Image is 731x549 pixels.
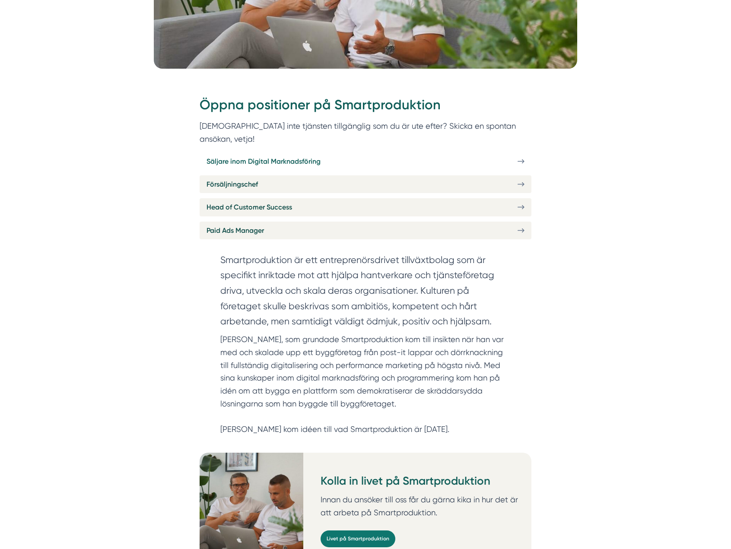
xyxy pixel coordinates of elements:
section: Smartproduktion är ett entreprenörsdrivet tillväxtbolag som är specifikt inriktade mot att hjälpa... [220,252,511,333]
a: Paid Ads Manager [200,222,531,239]
a: Head of Customer Success [200,198,531,216]
p: [DEMOGRAPHIC_DATA] inte tjänsten tillgänglig som du är ute efter? Skicka en spontan ansökan, vetja! [200,120,531,145]
span: Head of Customer Success [207,202,292,213]
h2: Öppna positioner på Smartproduktion [200,95,531,120]
span: Försäljningschef [207,179,258,190]
span: Säljare inom Digital Marknadsföring [207,156,321,167]
a: Säljare inom Digital Marknadsföring [200,152,531,170]
a: Livet på Smartproduktion [321,530,395,547]
span: Paid Ads Manager [207,225,264,236]
a: Försäljningschef [200,175,531,193]
h3: Kolla in livet på Smartproduktion [321,473,524,493]
p: [PERSON_NAME], som grundade Smartproduktion kom till insikten när han var med och skalade upp ett... [220,333,511,436]
p: Innan du ansöker till oss får du gärna kika in hur det är att arbeta på Smartproduktion. [321,493,524,519]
